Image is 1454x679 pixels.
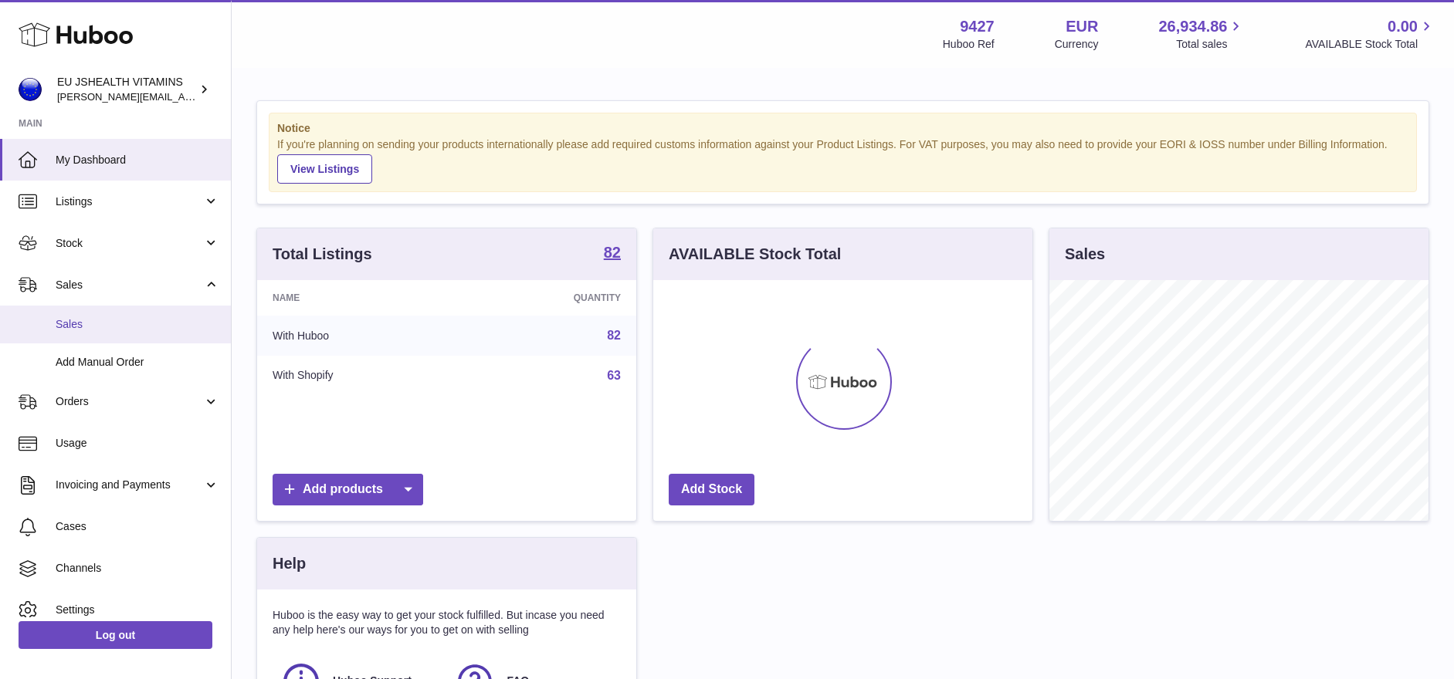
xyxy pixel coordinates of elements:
h3: AVAILABLE Stock Total [669,244,841,265]
span: 0.00 [1388,16,1418,37]
a: 26,934.86 Total sales [1158,16,1245,52]
span: 26,934.86 [1158,16,1227,37]
a: 0.00 AVAILABLE Stock Total [1305,16,1435,52]
h3: Help [273,553,306,574]
span: AVAILABLE Stock Total [1305,37,1435,52]
a: 63 [607,369,621,382]
td: With Huboo [257,316,462,356]
strong: 9427 [960,16,995,37]
span: Channels [56,561,219,576]
h3: Total Listings [273,244,372,265]
a: 82 [607,329,621,342]
span: Orders [56,394,203,409]
span: Listings [56,194,203,209]
div: EU JSHEALTH VITAMINS [57,75,196,104]
span: Cases [56,519,219,534]
span: [PERSON_NAME][EMAIL_ADDRESS][DOMAIN_NAME] [57,90,310,103]
span: Stock [56,236,203,251]
div: Huboo Ref [943,37,995,52]
span: Usage [56,436,219,451]
div: If you're planning on sending your products internationally please add required customs informati... [277,137,1408,184]
span: Sales [56,278,203,292]
a: Add Stock [669,474,754,505]
img: laura@jessicasepel.com [19,78,42,101]
span: Total sales [1176,37,1245,52]
div: Currency [1055,37,1099,52]
span: Settings [56,603,219,617]
strong: 82 [604,245,621,260]
span: Invoicing and Payments [56,478,203,492]
strong: Notice [277,121,1408,136]
td: With Shopify [257,356,462,396]
span: Add Manual Order [56,355,219,370]
h3: Sales [1065,244,1105,265]
a: 82 [604,245,621,263]
a: Log out [19,621,212,649]
span: My Dashboard [56,153,219,167]
strong: EUR [1066,16,1098,37]
a: Add products [273,474,423,505]
span: Sales [56,317,219,332]
th: Quantity [462,280,636,316]
a: View Listings [277,154,372,184]
th: Name [257,280,462,316]
p: Huboo is the easy way to get your stock fulfilled. But incase you need any help here's our ways f... [273,608,621,637]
